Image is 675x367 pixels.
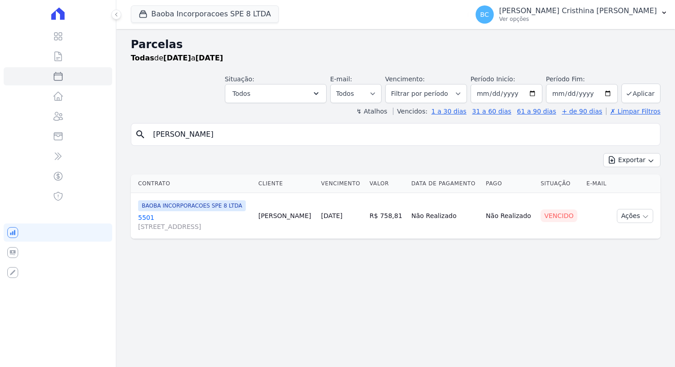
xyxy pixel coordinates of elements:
a: 61 a 90 dias [517,108,556,115]
th: Situação [537,174,583,193]
th: Contrato [131,174,255,193]
th: Pago [482,174,537,193]
p: Ver opções [499,15,657,23]
div: Vencido [541,209,577,222]
span: BAOBA INCORPORACOES SPE 8 LTDA [138,200,246,211]
td: Não Realizado [482,193,537,239]
th: Valor [366,174,408,193]
button: Exportar [603,153,660,167]
button: BC [PERSON_NAME] Cristhina [PERSON_NAME] Ver opções [468,2,675,27]
label: ↯ Atalhos [356,108,387,115]
button: Ações [617,209,653,223]
strong: [DATE] [164,54,191,62]
i: search [135,129,146,140]
p: de a [131,53,223,64]
a: + de 90 dias [562,108,602,115]
button: Todos [225,84,327,103]
p: [PERSON_NAME] Cristhina [PERSON_NAME] [499,6,657,15]
label: E-mail: [330,75,352,83]
span: [STREET_ADDRESS] [138,222,251,231]
label: Situação: [225,75,254,83]
h2: Parcelas [131,36,660,53]
a: 1 a 30 dias [432,108,467,115]
strong: [DATE] [195,54,223,62]
a: ✗ Limpar Filtros [606,108,660,115]
button: Baoba Incorporacoes SPE 8 LTDA [131,5,279,23]
strong: Todas [131,54,154,62]
label: Período Fim: [546,74,618,84]
a: 31 a 60 dias [472,108,511,115]
input: Buscar por nome do lote ou do cliente [148,125,656,144]
th: E-mail [583,174,611,193]
th: Vencimento [318,174,366,193]
a: [DATE] [321,212,342,219]
label: Vencidos: [393,108,427,115]
td: Não Realizado [407,193,482,239]
label: Período Inicío: [471,75,515,83]
a: 5501[STREET_ADDRESS] [138,213,251,231]
label: Vencimento: [385,75,425,83]
button: Aplicar [621,84,660,103]
span: Todos [233,88,250,99]
th: Data de Pagamento [407,174,482,193]
td: R$ 758,81 [366,193,408,239]
span: BC [480,11,489,18]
